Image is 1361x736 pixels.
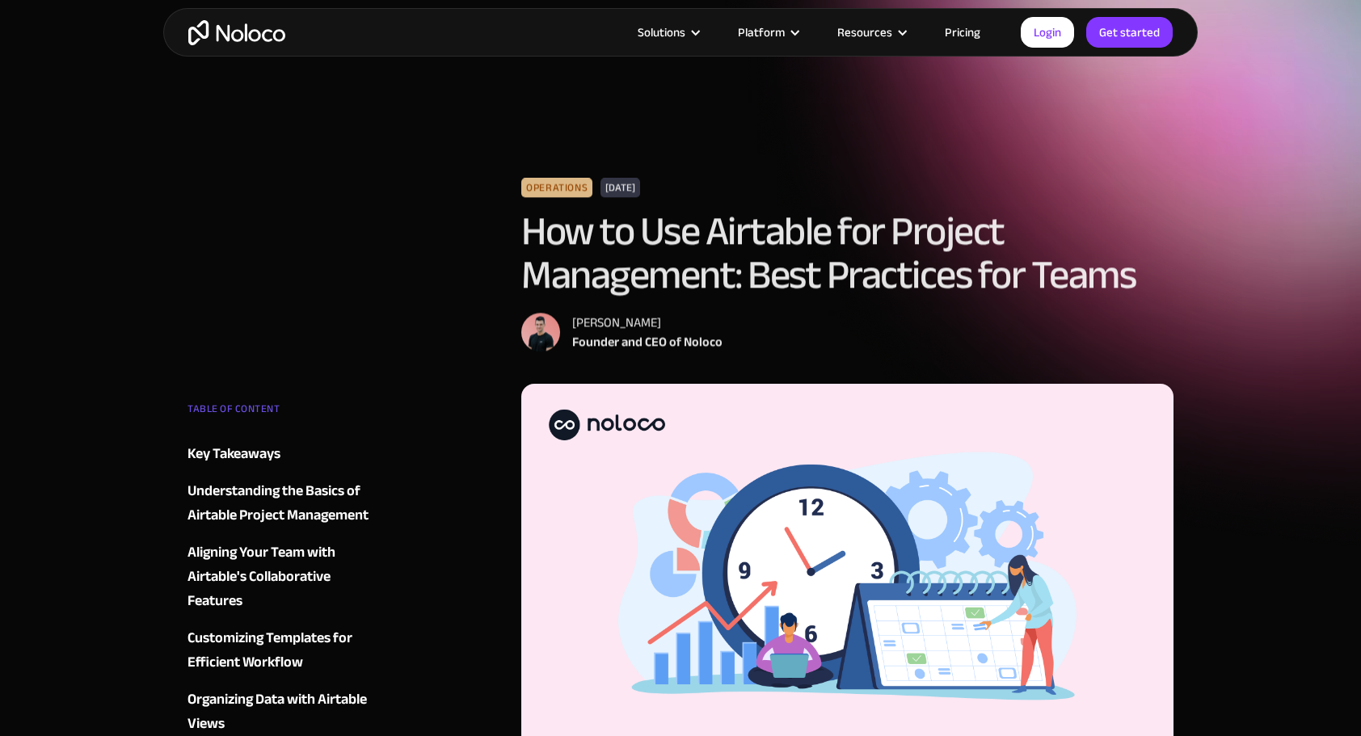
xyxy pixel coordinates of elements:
[188,397,383,429] div: TABLE OF CONTENT
[521,209,1173,297] h1: How to Use Airtable for Project Management: Best Practices for Teams
[572,332,723,351] div: Founder and CEO of Noloco
[188,20,285,45] a: home
[925,22,1001,43] a: Pricing
[188,540,383,613] a: Aligning Your Team with Airtable's Collaborative Features
[817,22,925,43] div: Resources
[188,442,280,466] div: Key Takeaways
[188,479,383,528] a: Understanding the Basics of Airtable Project Management
[188,442,383,466] a: Key Takeaways
[617,22,718,43] div: Solutions
[572,313,723,332] div: [PERSON_NAME]
[1021,17,1074,48] a: Login
[601,178,641,197] div: [DATE]
[837,22,892,43] div: Resources
[1086,17,1173,48] a: Get started
[718,22,817,43] div: Platform
[188,626,383,675] a: Customizing Templates for Efficient Workflow
[521,178,592,197] div: Operations
[188,688,383,736] a: Organizing Data with Airtable Views
[738,22,785,43] div: Platform
[638,22,685,43] div: Solutions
